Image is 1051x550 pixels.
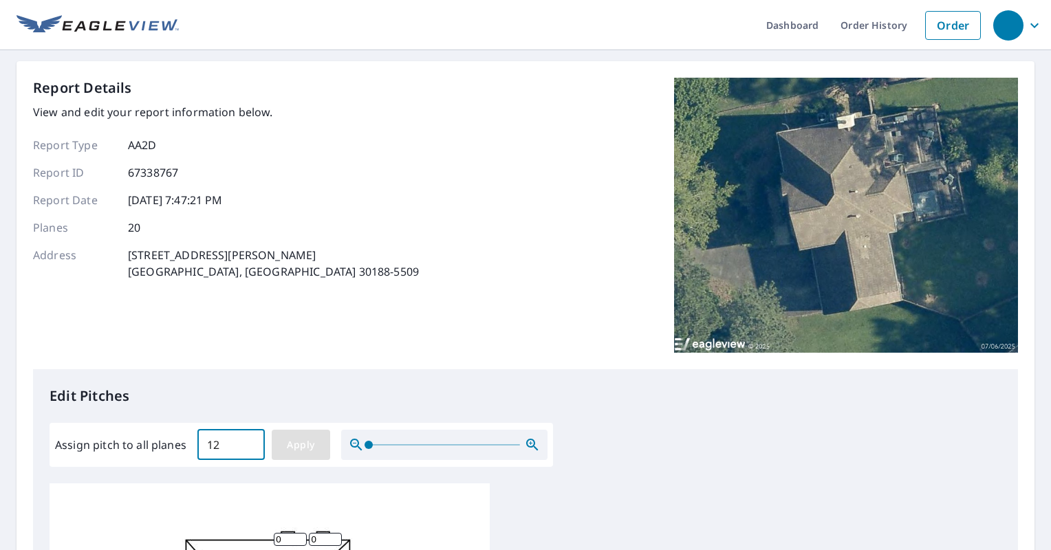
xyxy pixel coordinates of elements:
[33,78,132,98] p: Report Details
[272,430,330,460] button: Apply
[33,137,116,153] p: Report Type
[283,437,319,454] span: Apply
[33,192,116,208] p: Report Date
[33,164,116,181] p: Report ID
[128,164,178,181] p: 67338767
[50,386,1001,406] p: Edit Pitches
[925,11,981,40] a: Order
[128,192,223,208] p: [DATE] 7:47:21 PM
[33,219,116,236] p: Planes
[128,247,419,280] p: [STREET_ADDRESS][PERSON_NAME] [GEOGRAPHIC_DATA], [GEOGRAPHIC_DATA] 30188-5509
[197,426,265,464] input: 00.0
[128,137,157,153] p: AA2D
[55,437,186,453] label: Assign pitch to all planes
[17,15,179,36] img: EV Logo
[33,247,116,280] p: Address
[674,78,1018,353] img: Top image
[128,219,140,236] p: 20
[33,104,419,120] p: View and edit your report information below.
